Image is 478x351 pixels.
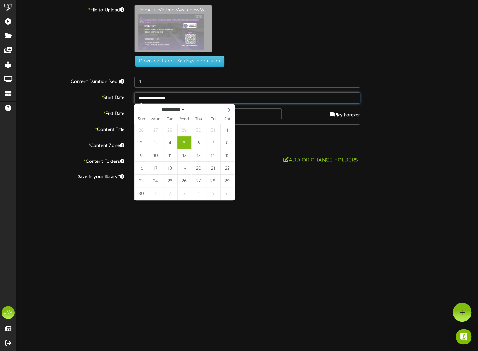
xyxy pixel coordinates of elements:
[149,175,163,187] span: November 24, 2025
[11,77,129,85] label: Content Duration (sec.)
[192,149,206,162] span: November 13, 2025
[11,92,129,101] label: Start Date
[149,117,163,121] span: Mon
[220,149,234,162] span: November 15, 2025
[192,124,206,136] span: October 30, 2025
[206,117,220,121] span: Fri
[163,149,177,162] span: November 11, 2025
[177,117,192,121] span: Wed
[134,124,148,136] span: October 26, 2025
[177,149,191,162] span: November 12, 2025
[177,187,191,200] span: December 3, 2025
[192,175,206,187] span: November 27, 2025
[11,108,129,117] label: End Date
[177,124,191,136] span: October 29, 2025
[330,108,360,119] label: Play Forever
[330,112,334,116] input: Play Forever
[134,117,149,121] span: Sun
[149,149,163,162] span: November 10, 2025
[11,156,129,165] label: Content Folders
[220,136,234,149] span: November 8, 2025
[206,149,220,162] span: November 14, 2025
[11,140,129,149] label: Content Zone
[177,162,191,175] span: November 19, 2025
[220,187,234,200] span: December 6, 2025
[134,136,148,149] span: November 2, 2025
[11,5,129,14] label: File to Upload
[220,117,235,121] span: Sat
[135,56,224,67] button: Download Export Settings Information
[132,59,224,64] a: Download Export Settings Information
[186,106,209,113] input: Year
[206,136,220,149] span: November 7, 2025
[192,187,206,200] span: December 4, 2025
[192,162,206,175] span: November 20, 2025
[456,329,471,344] div: Open Intercom Messenger
[206,162,220,175] span: November 21, 2025
[282,156,360,164] button: Add or Change Folders
[163,117,177,121] span: Tue
[206,187,220,200] span: December 5, 2025
[220,162,234,175] span: November 22, 2025
[163,124,177,136] span: October 28, 2025
[163,136,177,149] span: November 4, 2025
[149,187,163,200] span: December 1, 2025
[2,306,15,319] div: JW
[220,175,234,187] span: November 29, 2025
[192,136,206,149] span: November 6, 2025
[149,124,163,136] span: October 27, 2025
[11,172,129,180] label: Save in your library?
[192,117,206,121] span: Thu
[134,162,148,175] span: November 16, 2025
[206,124,220,136] span: October 31, 2025
[163,175,177,187] span: November 25, 2025
[149,136,163,149] span: November 3, 2025
[163,187,177,200] span: December 2, 2025
[206,175,220,187] span: November 28, 2025
[220,124,234,136] span: November 1, 2025
[134,187,148,200] span: November 30, 2025
[177,136,191,149] span: November 5, 2025
[134,124,360,135] input: Title of this Content
[134,175,148,187] span: November 23, 2025
[177,175,191,187] span: November 26, 2025
[11,124,129,133] label: Content Title
[149,162,163,175] span: November 17, 2025
[134,149,148,162] span: November 9, 2025
[163,162,177,175] span: November 18, 2025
